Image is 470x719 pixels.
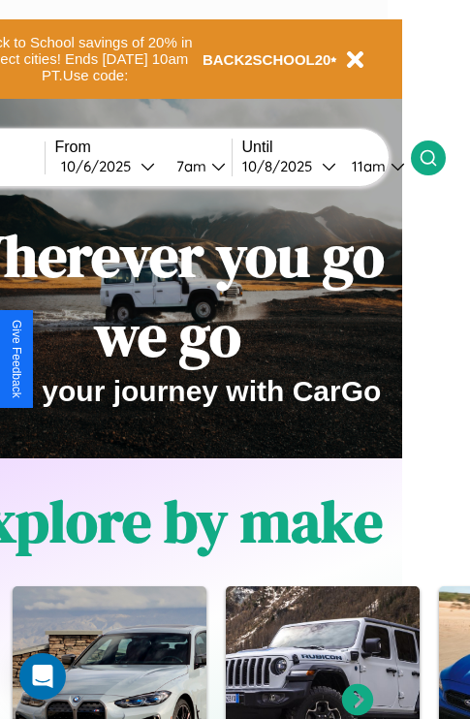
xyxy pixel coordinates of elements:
div: 7am [167,157,211,175]
button: 11am [336,156,411,176]
button: 7am [161,156,232,176]
label: From [55,139,232,156]
div: Open Intercom Messenger [19,653,66,700]
button: 10/6/2025 [55,156,161,176]
div: 10 / 8 / 2025 [242,157,322,175]
div: 11am [342,157,391,175]
label: Until [242,139,411,156]
b: BACK2SCHOOL20 [203,51,331,68]
div: Give Feedback [10,320,23,398]
div: 10 / 6 / 2025 [61,157,141,175]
